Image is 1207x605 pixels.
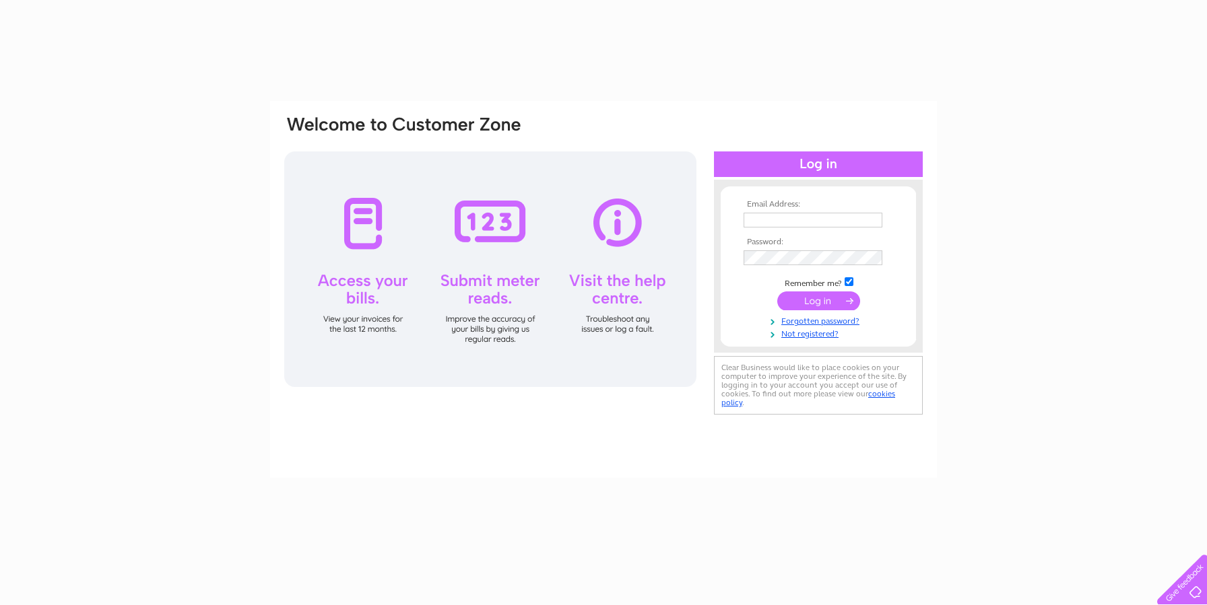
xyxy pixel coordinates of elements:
a: Forgotten password? [744,314,896,326]
td: Remember me? [740,275,896,289]
th: Password: [740,238,896,247]
th: Email Address: [740,200,896,209]
a: Not registered? [744,326,896,339]
input: Submit [777,291,860,310]
div: Clear Business would like to place cookies on your computer to improve your experience of the sit... [714,356,923,415]
a: cookies policy [721,389,895,407]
